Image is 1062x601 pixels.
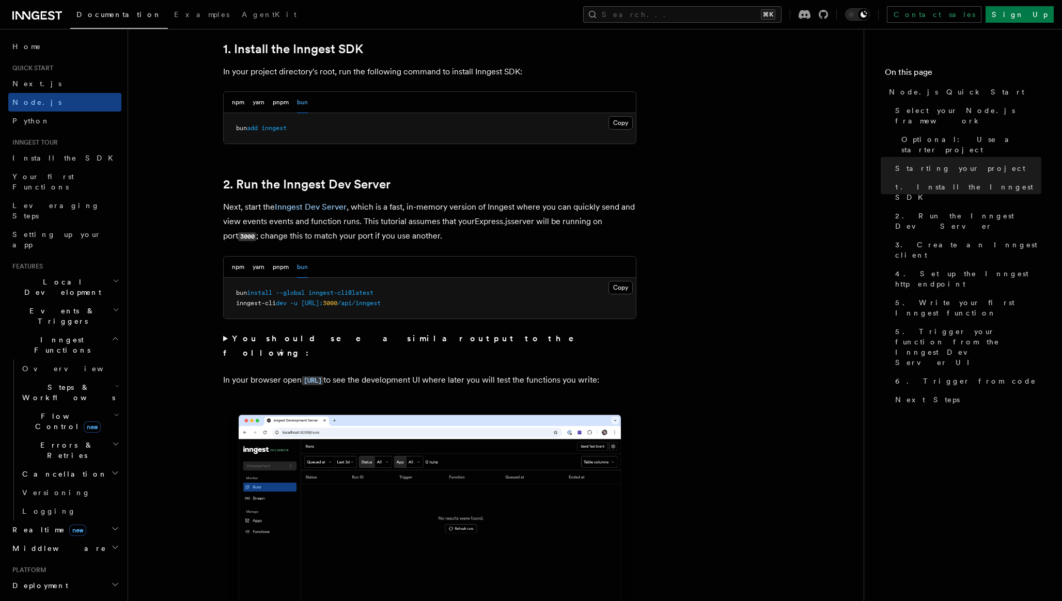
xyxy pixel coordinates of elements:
span: Events & Triggers [8,306,113,326]
span: Versioning [22,488,90,497]
a: [URL] [302,375,323,385]
p: In your project directory's root, run the following command to install Inngest SDK: [223,65,636,79]
span: AgentKit [242,10,296,19]
span: inngest-cli@latest [308,289,373,296]
a: 1. Install the Inngest SDK [891,178,1041,207]
button: Flow Controlnew [18,407,121,436]
span: inngest-cli [236,299,276,307]
span: Local Development [8,277,113,297]
span: Examples [174,10,229,19]
a: 2. Run the Inngest Dev Server [891,207,1041,235]
a: Node.js Quick Start [885,83,1041,101]
span: install [247,289,272,296]
span: Flow Control [18,411,114,432]
span: dev [276,299,287,307]
span: 3. Create an Inngest client [895,240,1041,260]
span: Setting up your app [12,230,101,249]
span: --global [276,289,305,296]
a: 2. Run the Inngest Dev Server [223,177,391,192]
a: Next.js [8,74,121,93]
a: Python [8,112,121,130]
button: Errors & Retries [18,436,121,465]
button: Cancellation [18,465,121,483]
summary: You should see a similar output to the following: [223,331,636,360]
button: pnpm [273,92,289,113]
a: Logging [18,502,121,520]
button: npm [232,92,244,113]
a: 4. Set up the Inngest http endpoint [891,264,1041,293]
a: Contact sales [887,6,981,23]
a: Home [8,37,121,56]
span: bun [236,124,247,132]
a: 3. Create an Inngest client [891,235,1041,264]
a: Setting up your app [8,225,121,254]
span: Optional: Use a starter project [901,134,1041,155]
kbd: ⌘K [761,9,775,20]
span: Python [12,117,50,125]
span: Install the SDK [12,154,119,162]
strong: You should see a similar output to the following: [223,334,588,358]
button: Middleware [8,539,121,558]
code: 3000 [238,232,256,241]
span: /api/inngest [337,299,381,307]
a: Versioning [18,483,121,502]
button: Events & Triggers [8,302,121,330]
a: Documentation [70,3,168,29]
button: Copy [608,281,633,294]
span: Leveraging Steps [12,201,100,220]
span: bun [236,289,247,296]
span: Starting your project [895,163,1025,173]
button: npm [232,257,244,278]
a: 5. Write your first Inngest function [891,293,1041,322]
a: Select your Node.js framework [891,101,1041,130]
span: new [69,525,86,536]
button: bun [297,257,308,278]
span: Inngest tour [8,138,58,147]
span: inngest [261,124,287,132]
span: Next Steps [895,394,960,405]
a: Sign Up [986,6,1054,23]
span: Errors & Retries [18,440,112,461]
a: AgentKit [236,3,303,28]
span: Overview [22,365,129,373]
span: Platform [8,566,46,574]
a: Node.js [8,93,121,112]
p: Next, start the , which is a fast, in-memory version of Inngest where you can quickly send and vi... [223,200,636,244]
a: Install the SDK [8,149,121,167]
button: Realtimenew [8,520,121,539]
span: 1. Install the Inngest SDK [895,182,1041,202]
span: Deployment [8,580,68,591]
a: Inngest Dev Server [275,202,347,212]
button: yarn [253,92,264,113]
span: Inngest Functions [8,335,112,355]
span: 3000 [323,299,337,307]
a: Your first Functions [8,167,121,196]
a: Leveraging Steps [8,196,121,225]
span: Next.js [12,80,61,88]
a: Next Steps [891,390,1041,409]
a: Optional: Use a starter project [897,130,1041,159]
span: 2. Run the Inngest Dev Server [895,211,1041,231]
button: bun [297,92,308,113]
a: 1. Install the Inngest SDK [223,42,363,56]
span: Cancellation [18,469,107,479]
span: 6. Trigger from code [895,376,1036,386]
h4: On this page [885,66,1041,83]
span: Documentation [76,10,162,19]
a: 6. Trigger from code [891,372,1041,390]
a: Starting your project [891,159,1041,178]
span: Logging [22,507,76,515]
div: Inngest Functions [8,359,121,520]
span: Realtime [8,525,86,535]
button: Inngest Functions [8,330,121,359]
span: Select your Node.js framework [895,105,1041,126]
button: Toggle dark mode [845,8,870,21]
button: Copy [608,116,633,130]
span: 5. Write your first Inngest function [895,297,1041,318]
span: -u [290,299,298,307]
a: 5. Trigger your function from the Inngest Dev Server UI [891,322,1041,372]
span: Your first Functions [12,172,74,191]
a: Overview [18,359,121,378]
span: 5. Trigger your function from the Inngest Dev Server UI [895,326,1041,368]
span: Node.js [12,98,61,106]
